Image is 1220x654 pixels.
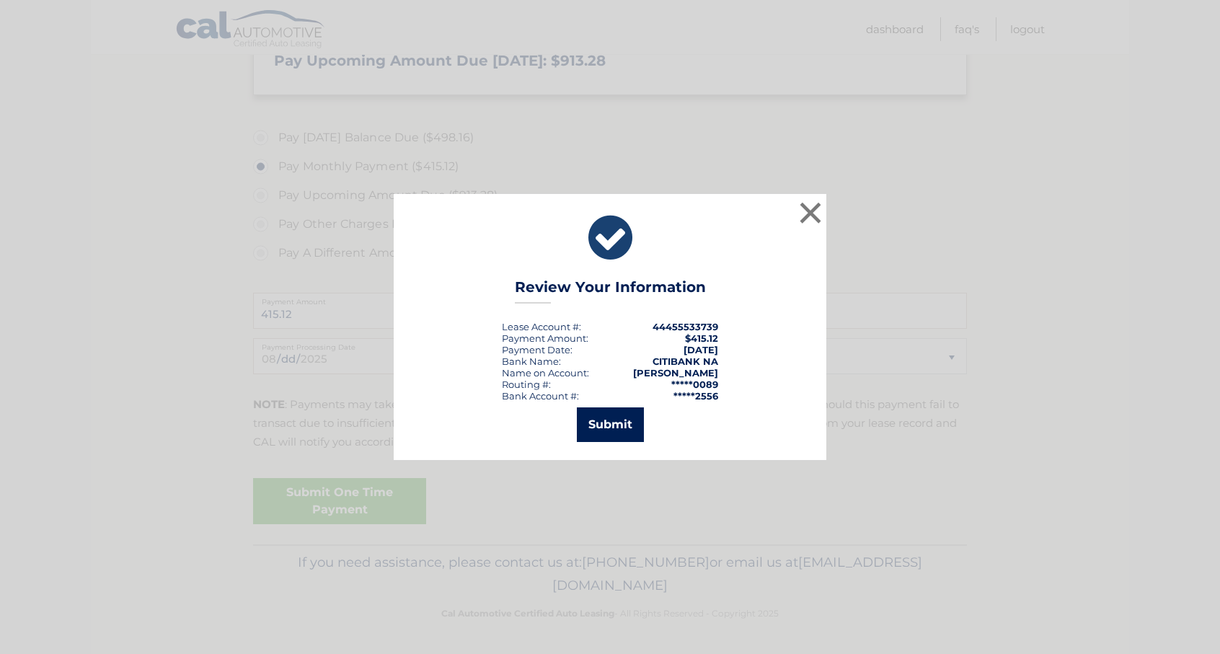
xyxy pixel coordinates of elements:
strong: 44455533739 [653,321,718,332]
span: [DATE] [684,344,718,355]
strong: CITIBANK NA [653,355,718,367]
div: Routing #: [502,379,551,390]
div: Payment Amount: [502,332,588,344]
div: Name on Account: [502,367,589,379]
h3: Review Your Information [515,278,706,304]
div: : [502,344,573,355]
button: × [796,198,825,227]
div: Bank Name: [502,355,561,367]
span: Payment Date [502,344,570,355]
span: $415.12 [685,332,718,344]
button: Submit [577,407,644,442]
div: Lease Account #: [502,321,581,332]
strong: [PERSON_NAME] [633,367,718,379]
div: Bank Account #: [502,390,579,402]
